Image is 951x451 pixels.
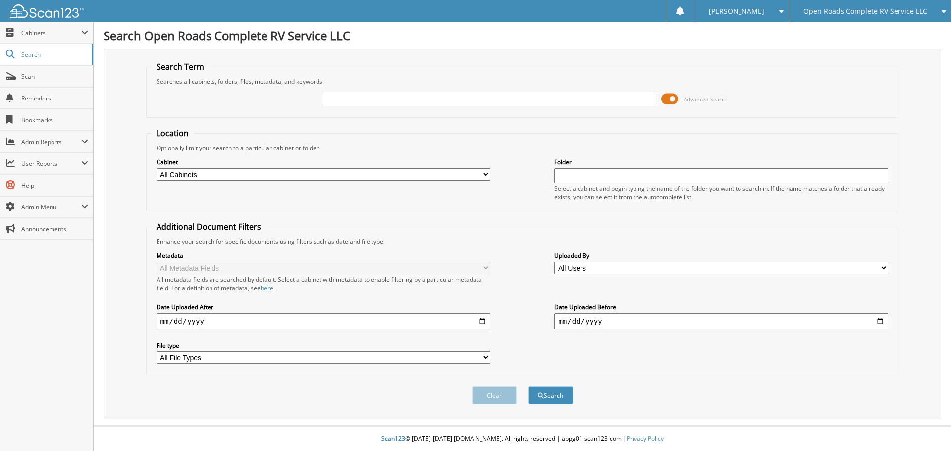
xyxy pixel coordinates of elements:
[157,251,490,260] label: Metadata
[157,158,490,166] label: Cabinet
[684,96,728,103] span: Advanced Search
[21,159,81,168] span: User Reports
[709,8,764,14] span: [PERSON_NAME]
[104,27,941,44] h1: Search Open Roads Complete RV Service LLC
[152,144,894,152] div: Optionally limit your search to a particular cabinet or folder
[21,225,88,233] span: Announcements
[21,72,88,81] span: Scan
[21,50,87,59] span: Search
[554,313,888,329] input: end
[152,61,209,72] legend: Search Term
[157,313,490,329] input: start
[554,303,888,311] label: Date Uploaded Before
[472,386,517,404] button: Clear
[21,138,81,146] span: Admin Reports
[21,94,88,102] span: Reminders
[381,434,405,443] span: Scan123
[10,4,84,18] img: scan123-logo-white.svg
[152,77,894,86] div: Searches all cabinets, folders, files, metadata, and keywords
[554,158,888,166] label: Folder
[627,434,664,443] a: Privacy Policy
[157,275,490,292] div: All metadata fields are searched by default. Select a cabinet with metadata to enable filtering b...
[803,8,927,14] span: Open Roads Complete RV Service LLC
[554,251,888,260] label: Uploaded By
[157,341,490,350] label: File type
[152,128,194,139] legend: Location
[152,237,894,246] div: Enhance your search for specific documents using filters such as date and file type.
[554,184,888,201] div: Select a cabinet and begin typing the name of the folder you want to search in. If the name match...
[152,221,266,232] legend: Additional Document Filters
[261,284,273,292] a: here
[94,427,951,451] div: © [DATE]-[DATE] [DOMAIN_NAME]. All rights reserved | appg01-scan123-com |
[157,303,490,311] label: Date Uploaded After
[21,181,88,190] span: Help
[528,386,573,404] button: Search
[21,29,81,37] span: Cabinets
[21,116,88,124] span: Bookmarks
[21,203,81,211] span: Admin Menu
